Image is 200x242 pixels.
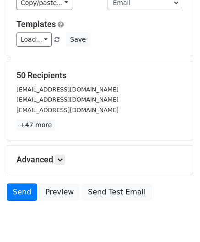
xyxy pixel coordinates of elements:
small: [EMAIL_ADDRESS][DOMAIN_NAME] [16,86,119,93]
h5: 50 Recipients [16,70,184,81]
a: Templates [16,19,56,29]
small: [EMAIL_ADDRESS][DOMAIN_NAME] [16,96,119,103]
small: [EMAIL_ADDRESS][DOMAIN_NAME] [16,107,119,113]
a: Send Test Email [82,183,151,201]
a: Load... [16,32,52,47]
a: +47 more [16,119,55,131]
a: Preview [39,183,80,201]
button: Save [66,32,90,47]
a: Send [7,183,37,201]
h5: Advanced [16,155,184,165]
iframe: Chat Widget [154,198,200,242]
